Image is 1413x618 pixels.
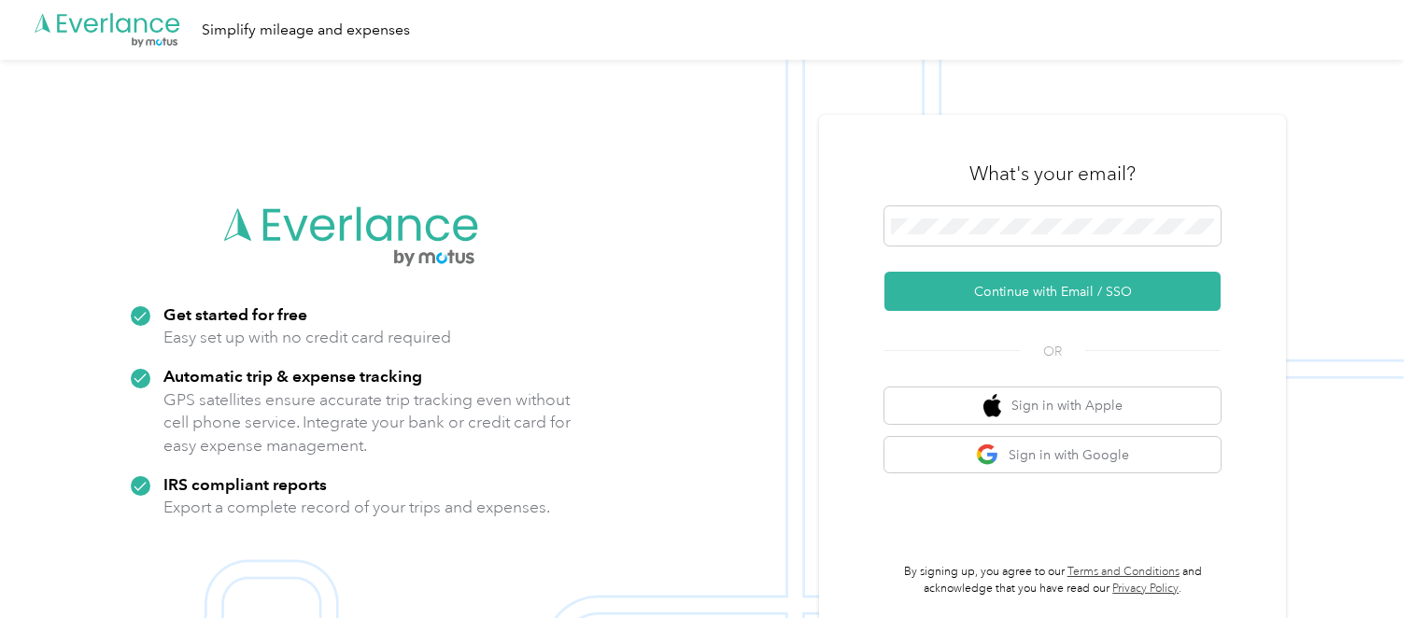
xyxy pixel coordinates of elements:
h3: What's your email? [969,161,1136,187]
p: By signing up, you agree to our and acknowledge that you have read our . [884,564,1221,597]
button: apple logoSign in with Apple [884,387,1221,424]
img: google logo [976,443,999,467]
strong: Automatic trip & expense tracking [163,366,422,386]
img: apple logo [983,394,1002,417]
span: OR [1020,342,1085,361]
div: Simplify mileage and expenses [202,19,410,42]
button: google logoSign in with Google [884,437,1221,473]
p: GPS satellites ensure accurate trip tracking even without cell phone service. Integrate your bank... [163,388,572,457]
strong: IRS compliant reports [163,474,327,494]
a: Privacy Policy [1112,582,1179,596]
p: Easy set up with no credit card required [163,326,451,349]
button: Continue with Email / SSO [884,272,1221,311]
strong: Get started for free [163,304,307,324]
a: Terms and Conditions [1067,565,1180,579]
p: Export a complete record of your trips and expenses. [163,496,550,519]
